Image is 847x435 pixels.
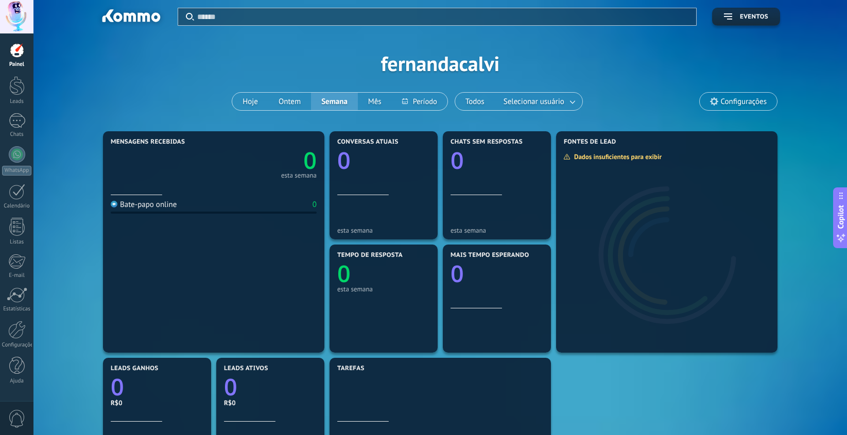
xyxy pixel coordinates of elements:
[111,371,124,403] text: 0
[451,145,464,176] text: 0
[337,252,403,259] span: Tempo de resposta
[311,93,358,110] button: Semana
[2,239,32,246] div: Listas
[337,138,399,146] span: Conversas atuais
[563,152,669,161] div: Dados insuficientes para exibir
[224,398,317,407] div: R$0
[337,227,430,234] div: esta semana
[111,365,159,372] span: Leads ganhos
[564,138,616,146] span: Fontes de lead
[392,93,447,110] button: Período
[451,138,523,146] span: Chats sem respostas
[337,365,365,372] span: Tarefas
[451,227,543,234] div: esta semana
[224,365,268,372] span: Leads ativos
[451,258,464,289] text: 0
[2,61,32,68] div: Painel
[111,138,185,146] span: Mensagens recebidas
[337,145,351,176] text: 0
[836,205,846,229] span: Copilot
[224,371,237,403] text: 0
[502,95,566,109] span: Selecionar usuário
[2,378,32,385] div: Ajuda
[268,93,311,110] button: Ontem
[2,272,32,279] div: E-mail
[740,13,768,21] span: Eventos
[2,166,31,176] div: WhatsApp
[224,371,317,403] a: 0
[313,200,317,210] div: 0
[495,93,582,110] button: Selecionar usuário
[451,252,529,259] span: Mais tempo esperando
[2,306,32,312] div: Estatísticas
[111,200,177,210] div: Bate-papo online
[111,201,117,207] img: Bate-papo online
[721,97,767,106] span: Configurações
[2,342,32,349] div: Configurações
[2,131,32,138] div: Chats
[337,285,430,293] div: esta semana
[111,371,203,403] a: 0
[2,98,32,105] div: Leads
[281,173,317,178] div: esta semana
[337,258,351,289] text: 0
[2,203,32,210] div: Calendário
[712,8,780,26] button: Eventos
[455,93,495,110] button: Todos
[111,398,203,407] div: R$0
[303,145,317,176] text: 0
[232,93,268,110] button: Hoje
[358,93,392,110] button: Mês
[214,145,317,176] a: 0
